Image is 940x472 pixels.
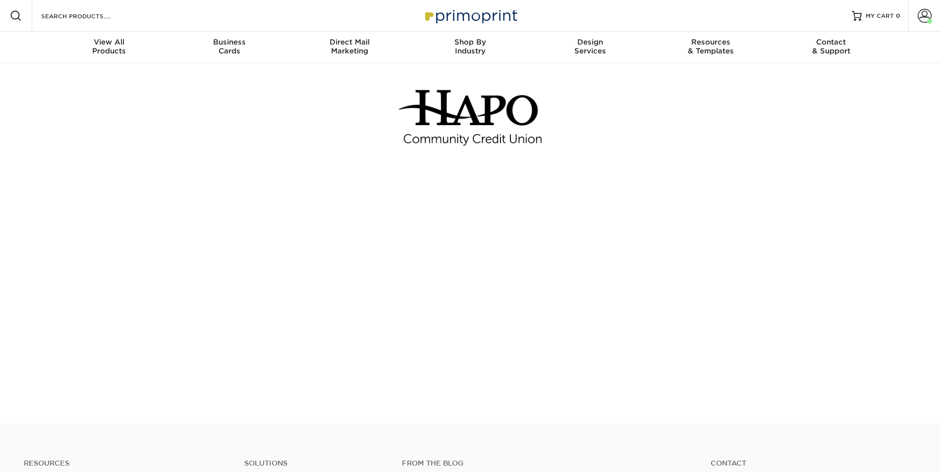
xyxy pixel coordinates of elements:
h4: Resources [24,459,229,468]
a: Resources& Templates [651,32,771,63]
img: Hapo Community Credit Union [396,87,545,149]
a: Contact [711,459,916,468]
img: Primoprint [421,5,520,26]
div: & Templates [651,38,771,55]
input: SEARCH PRODUCTS..... [40,10,137,22]
span: 0 [896,12,900,19]
div: Marketing [289,38,410,55]
span: Business [169,38,289,47]
h4: Solutions [244,459,387,468]
span: Shop By [410,38,530,47]
span: Design [530,38,651,47]
div: & Support [771,38,891,55]
div: Products [49,38,169,55]
span: View All [49,38,169,47]
span: Resources [651,38,771,47]
div: Cards [169,38,289,55]
span: Contact [771,38,891,47]
a: DesignServices [530,32,651,63]
a: BusinessCards [169,32,289,63]
span: Direct Mail [289,38,410,47]
a: Contact& Support [771,32,891,63]
div: Industry [410,38,530,55]
h4: From the Blog [402,459,684,468]
a: View AllProducts [49,32,169,63]
a: Direct MailMarketing [289,32,410,63]
span: MY CART [866,12,894,20]
div: Services [530,38,651,55]
a: Shop ByIndustry [410,32,530,63]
